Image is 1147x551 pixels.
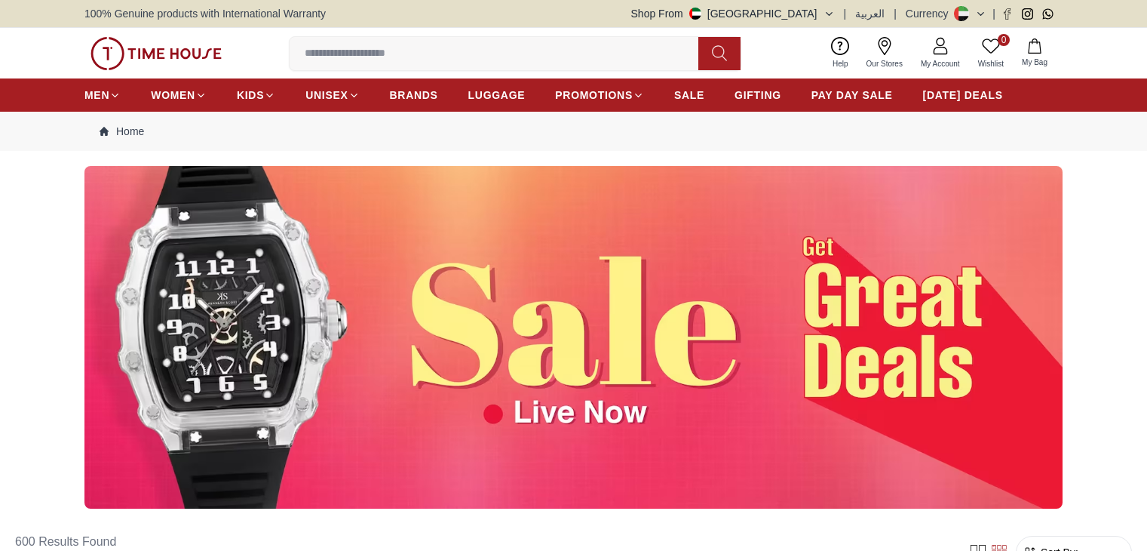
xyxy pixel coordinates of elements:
[860,58,909,69] span: Our Stores
[857,34,912,72] a: Our Stores
[992,6,995,21] span: |
[100,124,144,139] a: Home
[84,88,109,103] span: MEN
[151,82,207,109] a: WOMEN
[1042,8,1053,20] a: Whatsapp
[998,34,1010,46] span: 0
[735,88,781,103] span: GIFTING
[84,82,121,109] a: MEN
[237,88,264,103] span: KIDS
[823,34,857,72] a: Help
[906,6,955,21] div: Currency
[735,82,781,109] a: GIFTING
[84,6,326,21] span: 100% Genuine products with International Warranty
[305,88,348,103] span: UNISEX
[631,6,835,21] button: Shop From[GEOGRAPHIC_DATA]
[811,88,893,103] span: PAY DAY SALE
[84,112,1063,151] nav: Breadcrumb
[1001,8,1013,20] a: Facebook
[305,82,359,109] a: UNISEX
[855,6,885,21] button: العربية
[468,82,526,109] a: LUGGAGE
[555,88,633,103] span: PROMOTIONS
[811,82,893,109] a: PAY DAY SALE
[468,88,526,103] span: LUGGAGE
[390,88,438,103] span: BRANDS
[84,166,1063,509] img: ...
[90,37,222,70] img: ...
[674,88,704,103] span: SALE
[844,6,847,21] span: |
[237,82,275,109] a: KIDS
[1016,57,1053,68] span: My Bag
[969,34,1013,72] a: 0Wishlist
[827,58,854,69] span: Help
[1022,8,1033,20] a: Instagram
[689,8,701,20] img: United Arab Emirates
[894,6,897,21] span: |
[151,88,195,103] span: WOMEN
[1013,35,1057,71] button: My Bag
[915,58,966,69] span: My Account
[555,82,644,109] a: PROMOTIONS
[972,58,1010,69] span: Wishlist
[390,82,438,109] a: BRANDS
[674,82,704,109] a: SALE
[923,82,1003,109] a: [DATE] DEALS
[923,88,1003,103] span: [DATE] DEALS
